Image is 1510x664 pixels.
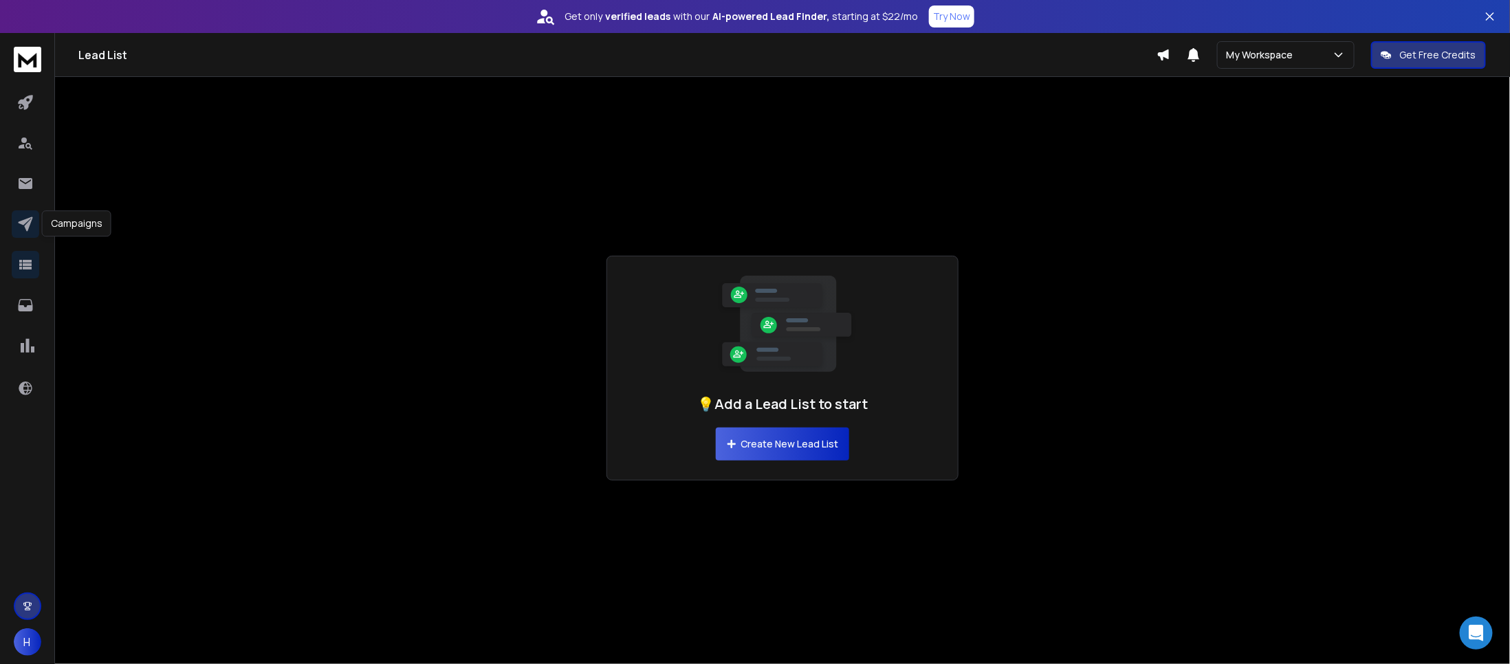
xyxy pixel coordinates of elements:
strong: AI-powered Lead Finder, [712,10,829,23]
p: Try Now [933,10,970,23]
strong: verified leads [605,10,670,23]
button: Get Free Credits [1371,41,1486,69]
h1: 💡Add a Lead List to start [697,395,868,414]
button: H [14,628,41,656]
p: Get Free Credits [1400,48,1476,62]
div: Campaigns [42,210,111,236]
div: Open Intercom Messenger [1460,617,1493,650]
p: Get only with our starting at $22/mo [565,10,918,23]
p: My Workspace [1226,48,1298,62]
button: Try Now [929,5,974,27]
img: logo [14,47,41,72]
button: Create New Lead List [716,428,849,461]
h1: Lead List [78,47,1157,63]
